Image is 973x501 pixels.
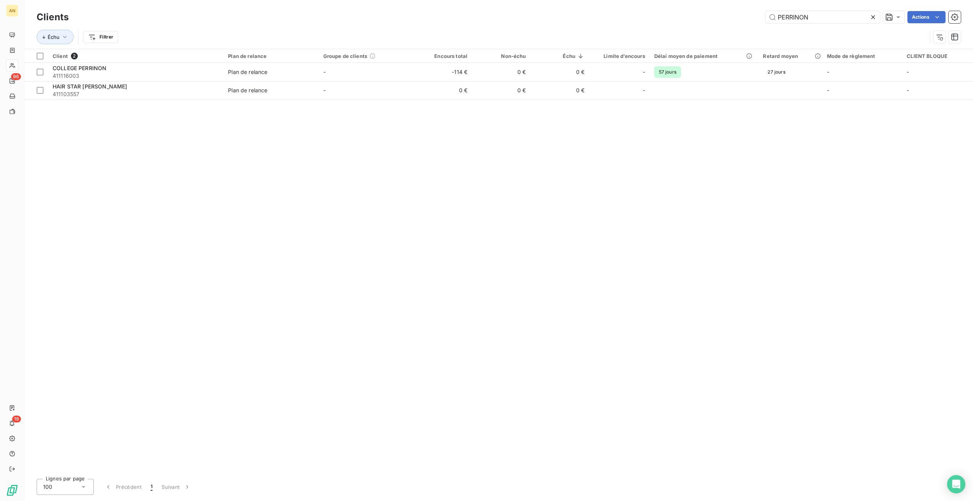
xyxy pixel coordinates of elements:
[53,90,219,98] span: 411103557
[323,87,326,93] span: -
[594,53,645,59] div: Limite d’encours
[531,63,589,81] td: 0 €
[654,53,754,59] div: Délai moyen de paiement
[6,5,18,17] div: AN
[654,66,681,78] span: 57 jours
[531,81,589,100] td: 0 €
[53,65,106,71] span: COLLEGE PERRINON
[947,475,965,493] div: Open Intercom Messenger
[228,68,267,76] div: Plan de relance
[37,10,69,24] h3: Clients
[827,87,829,93] span: -
[53,72,219,80] span: 411116003
[827,69,829,75] span: -
[6,75,18,87] a: 96
[157,479,196,495] button: Suivant
[472,63,530,81] td: 0 €
[11,73,21,80] span: 96
[477,53,526,59] div: Non-échu
[763,53,818,59] div: Retard moyen
[37,30,74,44] button: Échu
[83,31,118,43] button: Filtrer
[53,53,68,59] span: Client
[643,87,645,94] span: -
[53,83,127,90] span: HAIR STAR [PERSON_NAME]
[323,69,326,75] span: -
[907,53,968,59] div: CLIENT BLOQUE
[766,11,880,23] input: Rechercher
[535,53,584,59] div: Échu
[763,66,790,78] span: 27 jours
[12,416,21,422] span: 19
[472,81,530,100] td: 0 €
[907,11,946,23] button: Actions
[6,484,18,496] img: Logo LeanPay
[228,53,314,59] div: Plan de relance
[228,87,267,94] div: Plan de relance
[43,483,52,491] span: 100
[827,53,898,59] div: Mode de règlement
[151,483,153,491] span: 1
[146,479,157,495] button: 1
[323,53,368,59] span: Groupe de clients
[414,63,472,81] td: -114 €
[71,53,78,59] span: 2
[100,479,146,495] button: Précédent
[907,69,909,75] span: -
[907,87,909,93] span: -
[418,53,467,59] div: Encours total
[414,81,472,100] td: 0 €
[643,68,645,76] span: -
[48,34,59,40] span: Échu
